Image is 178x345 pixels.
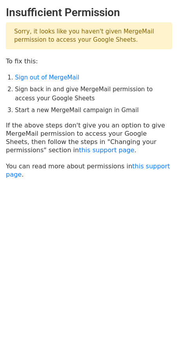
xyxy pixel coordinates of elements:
[6,162,172,179] p: You can read more about permissions in .
[15,85,172,103] li: Sign back in and give MergeMail permission to access your Google Sheets
[6,57,172,65] p: To fix this:
[139,307,178,345] iframe: Chat Widget
[6,22,172,49] p: Sorry, it looks like you haven't given MergeMail permission to access your Google Sheets.
[139,307,178,345] div: 聊天小工具
[6,121,172,154] p: If the above steps don't give you an option to give MergeMail permission to access your Google Sh...
[6,6,172,19] h2: Insufficient Permission
[15,74,79,81] a: Sign out of MergeMail
[79,146,134,154] a: this support page
[15,106,172,115] li: Start a new MergeMail campaign in Gmail
[6,162,170,178] a: this support page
